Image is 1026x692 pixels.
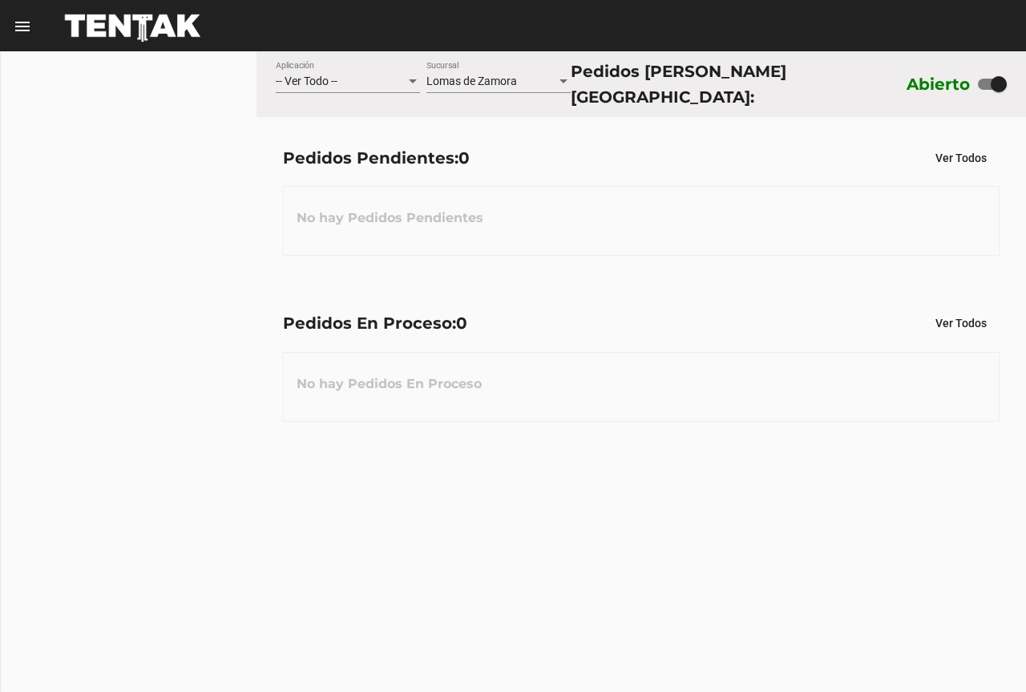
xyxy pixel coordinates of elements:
[935,152,987,164] span: Ver Todos
[283,310,467,336] div: Pedidos En Proceso:
[923,144,1000,172] button: Ver Todos
[935,317,987,330] span: Ver Todos
[923,309,1000,338] button: Ver Todos
[456,314,467,333] span: 0
[276,75,337,87] span: -- Ver Todo --
[13,17,32,36] mat-icon: menu
[458,148,470,168] span: 0
[284,194,496,242] h3: No hay Pedidos Pendientes
[284,360,495,408] h3: No hay Pedidos En Proceso
[426,75,517,87] span: Lomas de Zamora
[283,145,470,171] div: Pedidos Pendientes:
[907,71,971,97] label: Abierto
[959,628,1010,676] iframe: chat widget
[571,59,899,110] div: Pedidos [PERSON_NAME][GEOGRAPHIC_DATA]:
